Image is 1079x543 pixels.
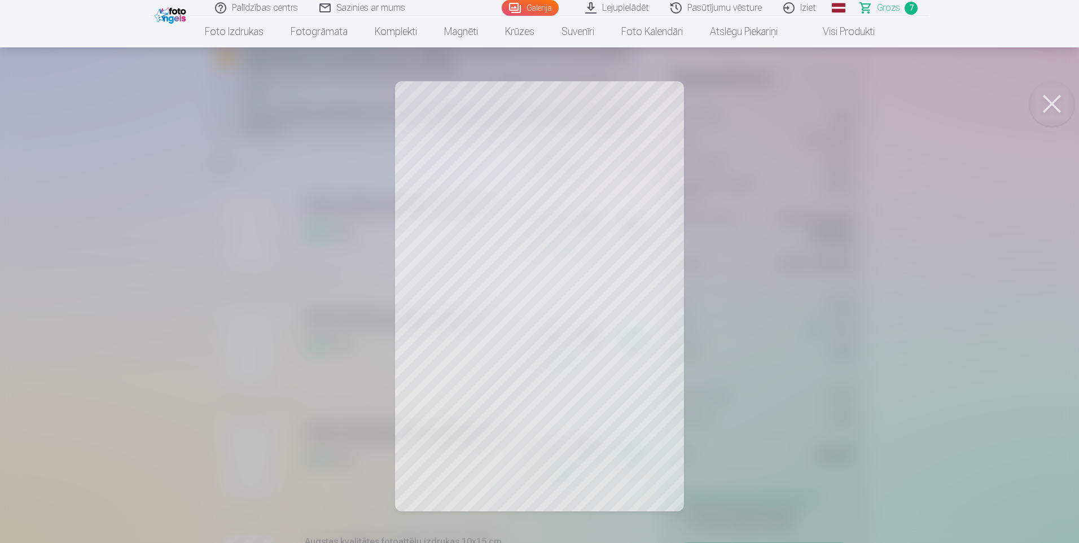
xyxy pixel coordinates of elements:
[492,16,548,47] a: Krūzes
[277,16,361,47] a: Fotogrāmata
[877,1,900,15] span: Grozs
[191,16,277,47] a: Foto izdrukas
[608,16,696,47] a: Foto kalendāri
[696,16,791,47] a: Atslēgu piekariņi
[361,16,431,47] a: Komplekti
[548,16,608,47] a: Suvenīri
[905,2,918,15] span: 7
[791,16,888,47] a: Visi produkti
[155,5,189,24] img: /fa1
[431,16,492,47] a: Magnēti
